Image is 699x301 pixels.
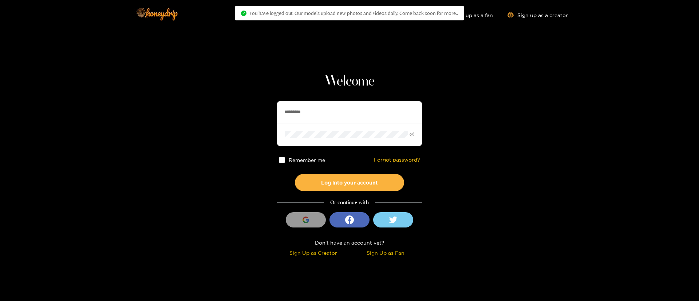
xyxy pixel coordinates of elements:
div: Sign Up as Creator [279,249,348,257]
a: Forgot password? [374,157,420,163]
span: Remember me [289,157,325,163]
a: Sign up as a creator [508,12,568,18]
h1: Welcome [277,73,422,90]
span: You have logged out. Our models upload new photos and videos daily. Come back soon for more.. [249,10,458,16]
span: check-circle [241,11,246,16]
span: eye-invisible [410,132,414,137]
div: Or continue with [277,198,422,207]
div: Sign Up as Fan [351,249,420,257]
a: Sign up as a fan [443,12,493,18]
div: Don't have an account yet? [277,238,422,247]
button: Log into your account [295,174,404,191]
